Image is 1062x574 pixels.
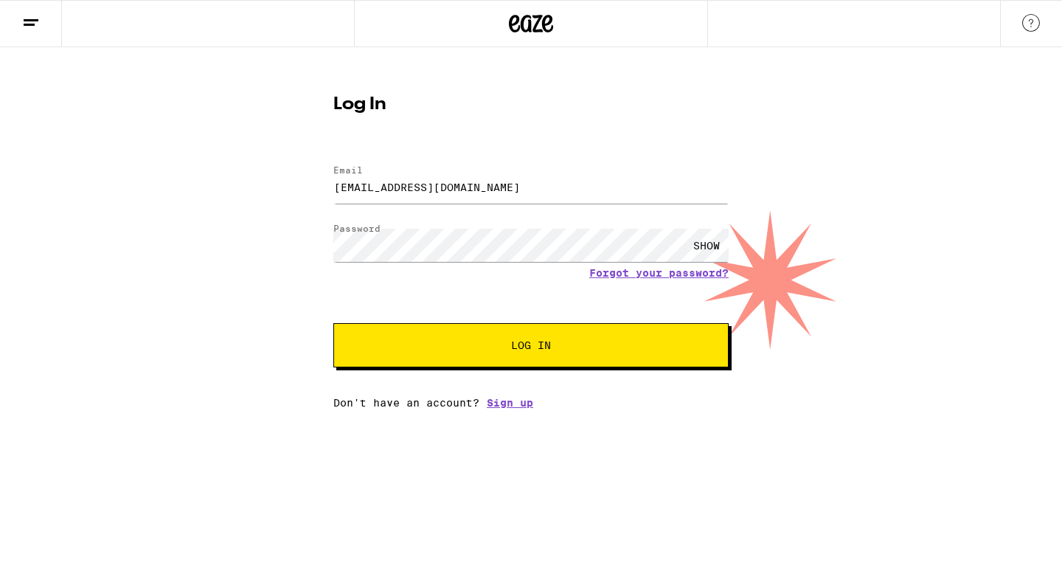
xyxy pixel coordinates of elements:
div: SHOW [684,229,729,262]
input: Email [333,170,729,204]
div: Don't have an account? [333,397,729,409]
a: Sign up [487,397,533,409]
h1: Log In [333,96,729,114]
a: Forgot your password? [589,267,729,279]
span: Log In [511,340,551,350]
label: Password [333,224,381,233]
label: Email [333,165,363,175]
button: Log In [333,323,729,367]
